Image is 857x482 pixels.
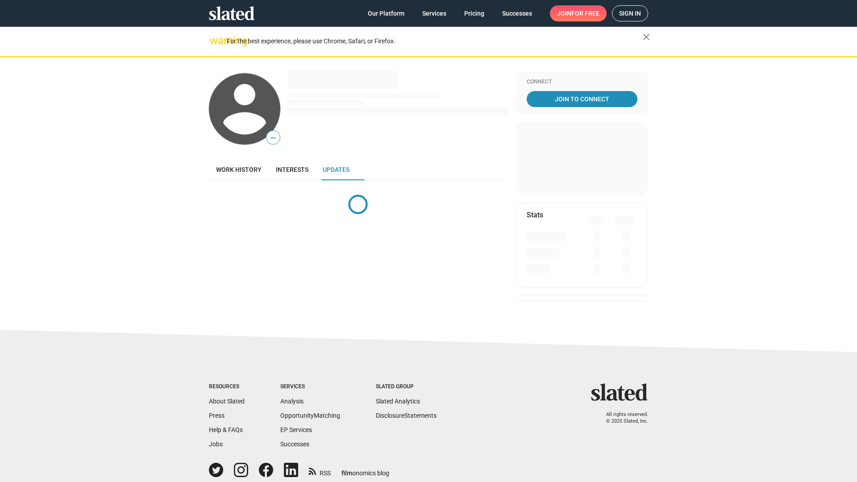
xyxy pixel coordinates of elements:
span: Updates [323,166,349,173]
a: Services [415,5,453,21]
span: film [341,470,352,477]
a: Work history [209,159,269,180]
div: Services [280,383,340,391]
span: for free [571,5,599,21]
span: Services [422,5,446,21]
span: Sign in [619,6,641,21]
a: filmonomics blog [341,462,389,478]
a: Updates [316,159,357,180]
div: Slated Group [376,383,437,391]
a: Help & FAQs [209,426,243,433]
mat-card-title: Stats [527,210,543,220]
a: Slated Analytics [376,398,420,405]
a: DisclosureStatements [376,412,437,419]
a: Join To Connect [527,91,637,107]
div: Connect [527,79,637,86]
a: Successes [495,5,539,21]
a: Interests [269,159,316,180]
mat-icon: warning [210,35,220,46]
a: Joinfor free [550,5,607,21]
a: Successes [280,440,309,448]
span: Pricing [464,5,484,21]
span: Our Platform [368,5,404,21]
a: Sign in [612,5,648,21]
a: Press [209,412,225,419]
mat-icon: close [641,32,652,42]
a: Our Platform [361,5,412,21]
div: Resources [209,383,245,391]
a: EP Services [280,426,312,433]
span: — [266,132,280,144]
a: OpportunityMatching [280,412,340,419]
span: Successes [502,5,532,21]
a: Jobs [209,440,223,448]
a: Pricing [457,5,491,21]
span: Interests [276,166,308,173]
span: Join To Connect [528,91,636,107]
a: RSS [309,464,331,478]
p: All rights reserved. © 2025 Slated, Inc. [597,411,648,424]
div: For the best experience, please use Chrome, Safari, or Firefox. [227,35,643,47]
span: Work history [216,166,262,173]
a: Analysis [280,398,304,405]
a: About Slated [209,398,245,405]
span: Join [557,5,599,21]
